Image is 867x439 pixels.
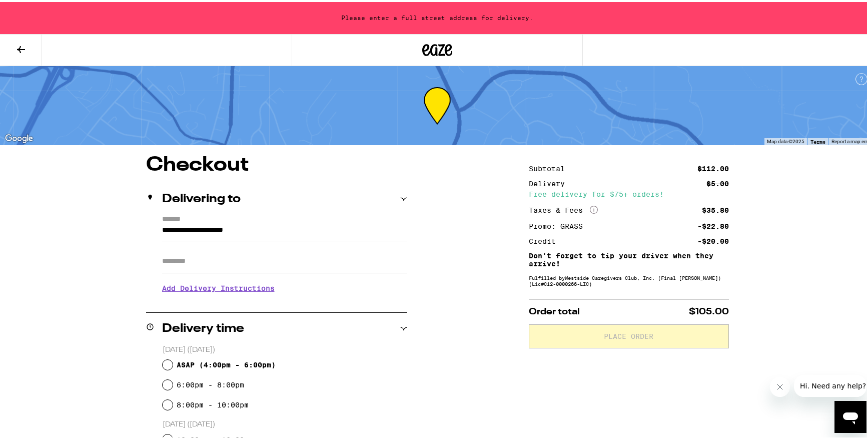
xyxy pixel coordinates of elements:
[177,379,244,387] label: 6:00pm - 8:00pm
[529,221,590,228] div: Promo: GRASS
[529,273,729,285] div: Fulfilled by Westside Caregivers Club, Inc. (Final [PERSON_NAME]) (Lic# C12-0000266-LIC )
[3,130,36,143] a: Open this area in Google Maps (opens a new window)
[689,305,729,314] span: $105.00
[163,343,407,353] p: [DATE] ([DATE])
[162,191,241,203] h2: Delivering to
[697,163,729,170] div: $112.00
[604,331,653,338] span: Place Order
[529,305,580,314] span: Order total
[529,189,729,196] div: Free delivery for $75+ orders!
[162,321,244,333] h2: Delivery time
[529,204,598,213] div: Taxes & Fees
[162,275,407,298] h3: Add Delivery Instructions
[767,137,804,142] span: Map data ©2025
[697,236,729,243] div: -$20.00
[834,399,866,431] iframe: Button to launch messaging window
[529,250,729,266] p: Don't forget to tip your driver when they arrive!
[810,137,825,143] a: Terms
[163,418,407,427] p: [DATE] ([DATE])
[146,153,407,173] h1: Checkout
[177,359,276,367] span: ASAP ( 4:00pm - 6:00pm )
[177,399,249,407] label: 8:00pm - 10:00pm
[3,130,36,143] img: Google
[529,163,572,170] div: Subtotal
[702,205,729,212] div: $35.80
[529,178,572,185] div: Delivery
[162,298,407,306] p: We'll contact you at [PHONE_NUMBER] when we arrive
[706,178,729,185] div: $5.00
[529,322,729,346] button: Place Order
[697,221,729,228] div: -$22.80
[770,375,790,395] iframe: Close message
[794,373,866,395] iframe: Message from company
[529,236,563,243] div: Credit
